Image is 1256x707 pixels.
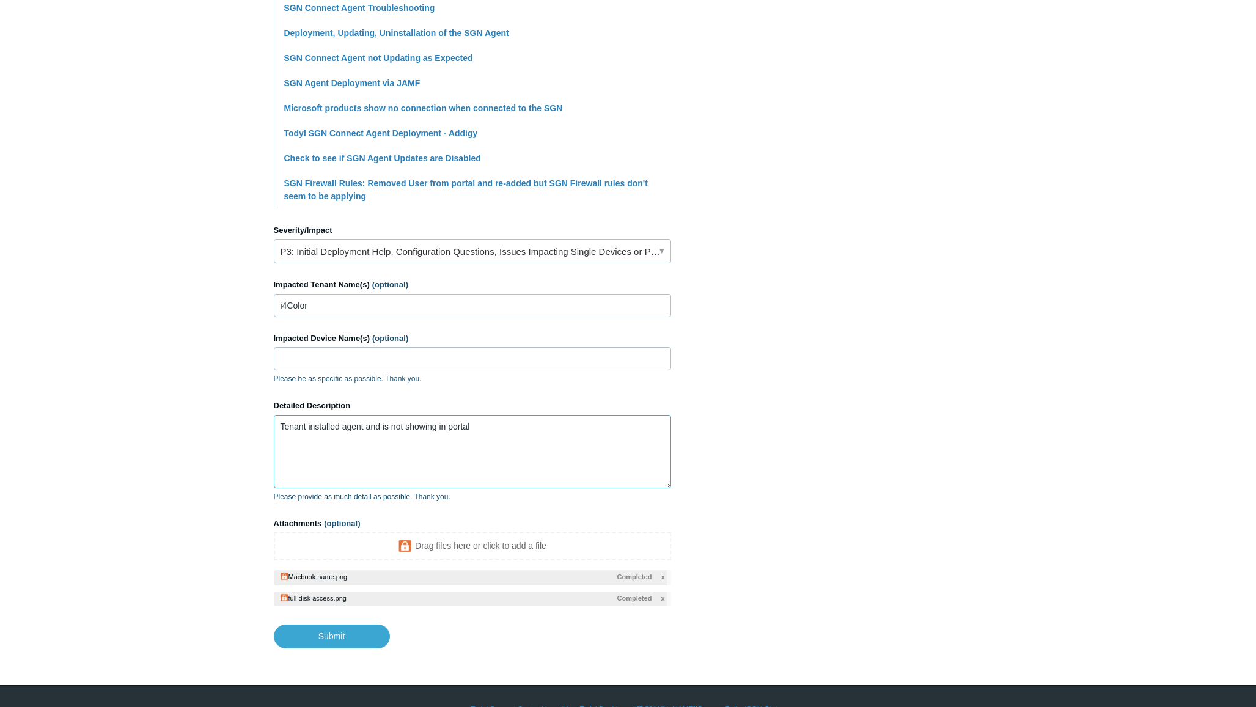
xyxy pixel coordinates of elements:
span: x [661,593,664,604]
label: Impacted Device Name(s) [274,332,671,345]
span: (optional) [372,334,408,343]
label: Attachments [274,518,671,530]
a: SGN Connect Agent Troubleshooting [284,3,435,13]
p: Please provide as much detail as possible. Thank you. [274,491,671,502]
a: Microsoft products show no connection when connected to the SGN [284,103,563,113]
label: Severity/Impact [274,224,671,236]
label: Detailed Description [274,400,671,412]
a: SGN Agent Deployment via JAMF [284,78,421,88]
span: Completed [617,572,652,582]
a: P3: Initial Deployment Help, Configuration Questions, Issues Impacting Single Devices or Past Out... [274,239,671,263]
input: Submit [274,625,390,648]
span: (optional) [324,519,360,528]
span: Completed [617,593,652,604]
span: (optional) [372,280,408,289]
label: Impacted Tenant Name(s) [274,279,671,291]
a: SGN Connect Agent not Updating as Expected [284,53,473,63]
p: Please be as specific as possible. Thank you. [274,373,671,384]
a: SGN Firewall Rules: Removed User from portal and re-added but SGN Firewall rules don't seem to be... [284,178,648,201]
a: Deployment, Updating, Uninstallation of the SGN Agent [284,28,509,38]
span: x [661,572,664,582]
a: Todyl SGN Connect Agent Deployment - Addigy [284,128,478,138]
a: Check to see if SGN Agent Updates are Disabled [284,153,481,163]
